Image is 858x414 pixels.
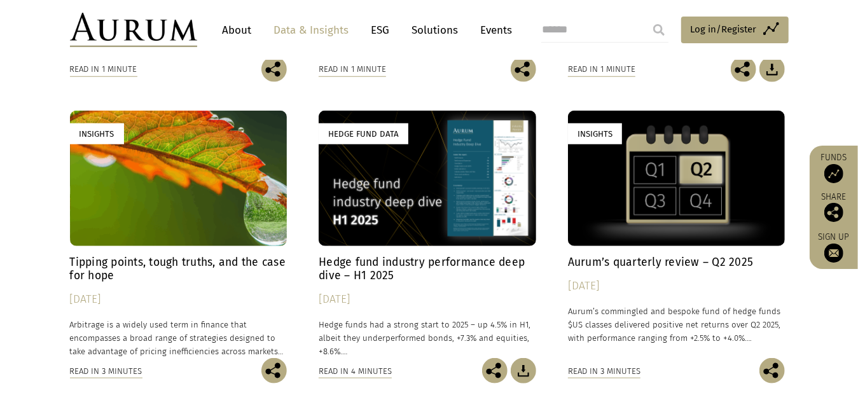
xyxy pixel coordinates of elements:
div: Share [816,193,852,222]
span: Log in/Register [691,22,757,37]
p: Aurum’s commingled and bespoke fund of hedge funds $US classes delivered positive net returns ove... [568,305,785,345]
a: Events [474,18,513,42]
h4: Aurum’s quarterly review – Q2 2025 [568,256,785,269]
div: Insights [70,123,124,144]
a: ESG [365,18,396,42]
p: Arbitrage is a widely used term in finance that encompasses a broad range of strategies designed ... [70,318,287,358]
a: Sign up [816,231,852,263]
div: [DATE] [319,291,536,308]
div: [DATE] [568,277,785,295]
img: Sign up to our newsletter [824,244,843,263]
a: Log in/Register [681,17,789,43]
input: Submit [646,17,672,43]
div: Read in 3 minutes [70,364,142,378]
img: Aurum [70,13,197,47]
h4: Tipping points, tough truths, and the case for hope [70,256,287,282]
div: Read in 1 minute [70,62,137,76]
a: Insights Tipping points, tough truths, and the case for hope [DATE] Arbitrage is a widely used te... [70,111,287,358]
div: Read in 3 minutes [568,364,640,378]
a: Data & Insights [268,18,356,42]
img: Share this post [482,358,508,383]
img: Share this post [759,358,785,383]
img: Share this post [824,203,843,222]
img: Share this post [261,57,287,82]
img: Share this post [261,358,287,383]
a: Insights Aurum’s quarterly review – Q2 2025 [DATE] Aurum’s commingled and bespoke fund of hedge f... [568,111,785,358]
a: About [216,18,258,42]
p: Hedge funds had a strong start to 2025 – up 4.5% in H1, albeit they underperformed bonds, +7.3% a... [319,318,536,358]
div: Read in 4 minutes [319,364,392,378]
div: Read in 1 minute [568,62,635,76]
div: Insights [568,123,622,144]
h4: Hedge fund industry performance deep dive – H1 2025 [319,256,536,282]
div: Hedge Fund Data [319,123,408,144]
a: Funds [816,152,852,183]
img: Share this post [731,57,756,82]
a: Hedge Fund Data Hedge fund industry performance deep dive – H1 2025 [DATE] Hedge funds had a stro... [319,111,536,358]
img: Download Article [759,57,785,82]
div: Read in 1 minute [319,62,386,76]
img: Access Funds [824,164,843,183]
img: Download Article [511,358,536,383]
a: Solutions [406,18,465,42]
div: [DATE] [70,291,287,308]
img: Share this post [511,57,536,82]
